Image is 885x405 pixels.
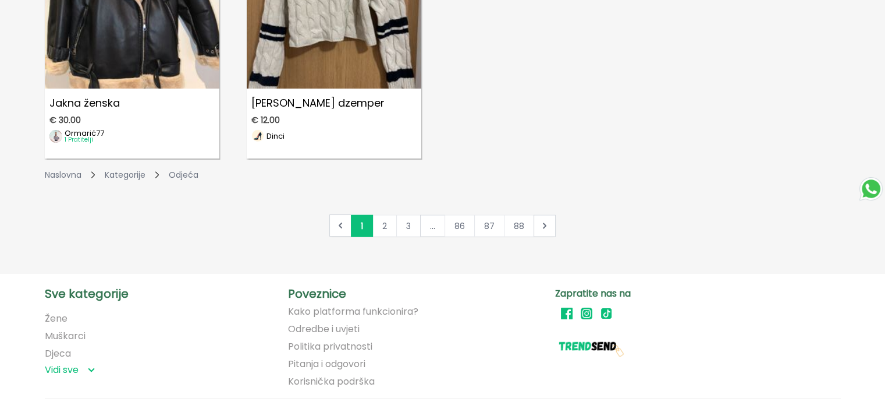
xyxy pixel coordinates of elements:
[49,115,81,125] span: € 30.00
[45,93,219,113] p: Jakna ženska
[288,341,372,352] a: Politika privatnosti
[65,129,104,137] p: Ormarić77
[329,214,556,237] ul: Pagination
[372,214,397,237] a: Page 2
[555,327,625,362] img: logo
[49,130,62,143] img: image
[288,307,418,317] a: Kako platforma funkcionira?
[288,288,550,300] p: Poveznice
[288,324,360,334] a: Odredbe i uvjeti
[45,364,79,376] span: Vidi sve
[288,359,365,369] a: Pitanja i odgovori
[45,347,71,360] a: Djeca
[351,214,373,237] a: Page 1 is your current page
[504,214,534,237] a: Page 88
[266,132,285,140] p: Dinci
[169,169,198,181] a: Odjeća
[445,214,475,237] a: Page 86
[45,169,81,181] a: Naslovna
[45,329,86,343] a: Muškarci
[288,376,375,387] a: Korisnička podrška
[251,129,264,142] img: image
[474,214,504,237] a: Page 87
[45,288,283,300] p: Sve kategorije
[45,312,67,325] a: Žene
[247,93,421,113] p: [PERSON_NAME] dzemper
[45,364,95,376] button: Vidi sve
[251,115,280,125] span: € 12.00
[555,288,818,300] p: Zapratite nas na
[335,220,346,231] a: Previous page
[65,137,104,143] p: 1 Pratitelji
[539,220,550,231] a: Next page
[105,169,145,181] a: Kategorije
[420,214,445,237] a: Jump forward
[396,214,421,237] a: Page 3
